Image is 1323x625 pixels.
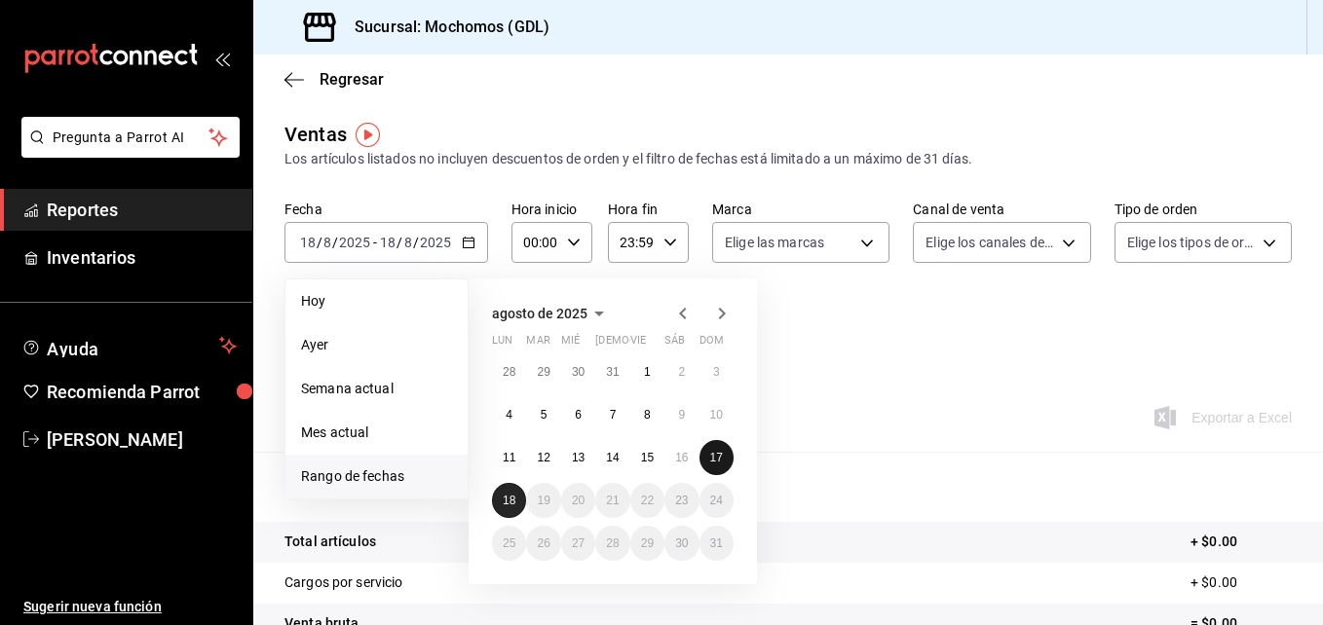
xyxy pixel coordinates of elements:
button: 22 de agosto de 2025 [630,483,664,518]
button: 3 de agosto de 2025 [699,354,734,389]
label: Fecha [284,202,488,216]
abbr: 20 de agosto de 2025 [572,494,585,507]
a: Pregunta a Parrot AI [14,141,240,162]
span: / [332,235,338,250]
abbr: 17 de agosto de 2025 [710,451,723,464]
button: 29 de julio de 2025 [526,354,560,389]
div: Ventas [284,120,347,149]
button: 1 de agosto de 2025 [630,354,664,389]
abbr: 30 de julio de 2025 [572,365,585,379]
button: 28 de julio de 2025 [492,354,526,389]
button: 26 de agosto de 2025 [526,526,560,561]
button: 5 de agosto de 2025 [526,397,560,432]
input: -- [379,235,397,250]
span: Mes actual [301,423,452,443]
abbr: 16 de agosto de 2025 [675,451,688,464]
button: Regresar [284,70,384,89]
span: / [317,235,322,250]
span: [PERSON_NAME] [47,426,237,453]
abbr: lunes [492,334,512,354]
button: 24 de agosto de 2025 [699,483,734,518]
span: / [397,235,402,250]
abbr: 18 de agosto de 2025 [503,494,515,507]
button: 13 de agosto de 2025 [561,440,595,475]
input: -- [403,235,413,250]
abbr: 28 de agosto de 2025 [606,536,619,550]
button: 28 de agosto de 2025 [595,526,629,561]
button: open_drawer_menu [214,51,230,66]
img: Tooltip marker [356,123,380,147]
abbr: 27 de agosto de 2025 [572,536,585,550]
input: -- [322,235,332,250]
abbr: 25 de agosto de 2025 [503,536,515,550]
button: 30 de julio de 2025 [561,354,595,389]
input: ---- [419,235,452,250]
span: Reportes [47,197,237,223]
abbr: 7 de agosto de 2025 [610,408,617,422]
label: Hora inicio [511,202,592,216]
span: Elige los tipos de orden [1127,233,1256,252]
abbr: 1 de agosto de 2025 [644,365,651,379]
span: Pregunta a Parrot AI [53,128,209,148]
abbr: 23 de agosto de 2025 [675,494,688,507]
button: 14 de agosto de 2025 [595,440,629,475]
abbr: 28 de julio de 2025 [503,365,515,379]
div: Los artículos listados no incluyen descuentos de orden y el filtro de fechas está limitado a un m... [284,149,1292,169]
span: Recomienda Parrot [47,379,237,405]
abbr: 12 de agosto de 2025 [537,451,549,464]
abbr: 13 de agosto de 2025 [572,451,585,464]
button: Pregunta a Parrot AI [21,117,240,158]
span: Sugerir nueva función [23,597,237,617]
button: 2 de agosto de 2025 [664,354,699,389]
button: 15 de agosto de 2025 [630,440,664,475]
h3: Sucursal: Mochomos (GDL) [339,16,549,39]
button: agosto de 2025 [492,302,611,325]
abbr: jueves [595,334,710,354]
p: Total artículos [284,532,376,552]
span: Semana actual [301,379,452,399]
button: 8 de agosto de 2025 [630,397,664,432]
abbr: domingo [699,334,724,354]
abbr: 29 de agosto de 2025 [641,536,654,550]
abbr: 29 de julio de 2025 [537,365,549,379]
p: + $0.00 [1191,572,1292,593]
abbr: 5 de agosto de 2025 [541,408,548,422]
abbr: martes [526,334,549,354]
label: Canal de venta [913,202,1090,216]
abbr: miércoles [561,334,580,354]
abbr: 9 de agosto de 2025 [678,408,685,422]
button: 23 de agosto de 2025 [664,483,699,518]
span: Ayer [301,335,452,355]
button: 7 de agosto de 2025 [595,397,629,432]
button: 16 de agosto de 2025 [664,440,699,475]
label: Hora fin [608,202,689,216]
button: 19 de agosto de 2025 [526,483,560,518]
span: Regresar [320,70,384,89]
abbr: 3 de agosto de 2025 [713,365,720,379]
span: Hoy [301,291,452,312]
input: ---- [338,235,371,250]
span: Rango de fechas [301,466,452,487]
span: Elige los canales de venta [926,233,1054,252]
abbr: 10 de agosto de 2025 [710,408,723,422]
button: 30 de agosto de 2025 [664,526,699,561]
button: 11 de agosto de 2025 [492,440,526,475]
span: - [373,235,377,250]
label: Tipo de orden [1115,202,1292,216]
button: 25 de agosto de 2025 [492,526,526,561]
abbr: sábado [664,334,685,354]
abbr: 30 de agosto de 2025 [675,536,688,550]
span: Elige las marcas [725,233,824,252]
span: Inventarios [47,244,237,271]
button: 10 de agosto de 2025 [699,397,734,432]
button: 4 de agosto de 2025 [492,397,526,432]
abbr: 26 de agosto de 2025 [537,536,549,550]
abbr: 31 de agosto de 2025 [710,536,723,550]
abbr: 6 de agosto de 2025 [575,408,582,422]
abbr: 15 de agosto de 2025 [641,451,654,464]
label: Marca [712,202,889,216]
abbr: 4 de agosto de 2025 [506,408,512,422]
button: 21 de agosto de 2025 [595,483,629,518]
span: agosto de 2025 [492,306,587,321]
